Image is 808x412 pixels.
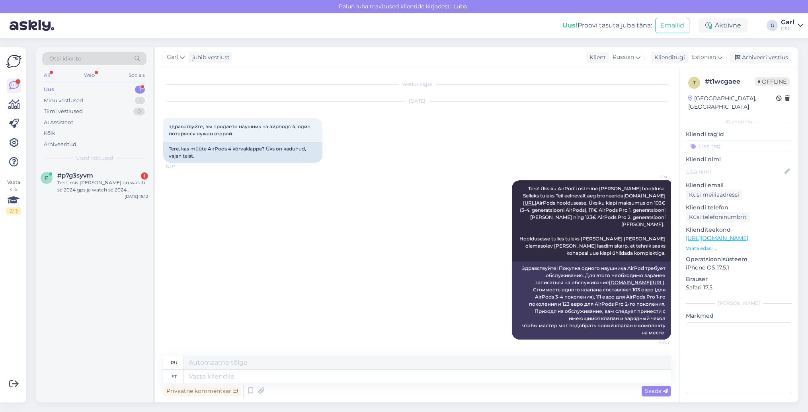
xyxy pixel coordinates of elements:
[127,70,146,80] div: Socials
[767,20,778,31] div: G
[705,77,755,86] div: # t1wcgaee
[44,141,76,148] div: Arhiveeritud
[49,55,81,63] span: Otsi kliente
[651,53,685,62] div: Klienditugi
[686,226,792,234] p: Klienditeekond
[562,21,652,30] div: Proovi tasuta juba täna:
[44,119,73,127] div: AI Assistent
[76,154,113,162] span: Uued vestlused
[781,19,794,25] div: Garl
[686,212,750,223] div: Küsi telefoninumbrit
[686,234,748,242] a: [URL][DOMAIN_NAME]
[639,174,669,180] span: Garl
[686,245,792,252] p: Vaata edasi ...
[163,98,671,105] div: [DATE]
[686,283,792,292] p: Safari 17.5
[82,70,96,80] div: Web
[44,86,54,94] div: Uus
[166,163,195,169] span: 15:07
[44,97,83,105] div: Minu vestlused
[57,179,148,193] div: Tere, mis [PERSON_NAME] on watch se 2024 gps ja watch se 2024 gps+cellular?
[163,386,241,396] div: Privaatne kommentaar
[686,275,792,283] p: Brauser
[451,3,469,10] span: Luba
[6,207,21,215] div: 2 / 3
[609,279,664,285] a: [DOMAIN_NAME][URL]
[45,175,49,181] span: p
[686,300,792,307] div: [PERSON_NAME]
[512,262,671,340] div: Здравствуйте! Покупка одного наушника AirPod требует обслуживания. Для этого необходимо заранее з...
[645,387,668,394] span: Saada
[6,179,21,215] div: Vaata siia
[699,18,747,33] div: Aktiivne
[169,123,312,137] span: здравствуйте, вы продаете наушник на айрподс 4, один потерялся нужен второй
[686,167,783,176] input: Lisa nimi
[163,142,322,163] div: Tere, kas müüte AirPods 4 kõrvaklappe? Üks on kadunud, vajan teist.
[686,255,792,264] p: Operatsioonisüsteem
[781,25,794,32] div: C&C
[688,94,776,111] div: [GEOGRAPHIC_DATA], [GEOGRAPHIC_DATA]
[686,118,792,125] div: Kliendi info
[686,312,792,320] p: Märkmed
[639,340,669,346] span: 15:08
[163,81,671,88] div: Vestlus algas
[686,181,792,189] p: Kliendi email
[686,155,792,164] p: Kliendi nimi
[189,53,230,62] div: juhib vestlust
[686,189,742,200] div: Küsi meiliaadressi
[781,19,803,32] a: GarlC&C
[135,97,145,105] div: 1
[172,370,177,383] div: et
[730,52,791,63] div: Arhiveeri vestlus
[755,77,790,86] span: Offline
[171,356,178,369] div: ru
[6,54,21,69] img: Askly Logo
[686,130,792,139] p: Kliendi tag'id
[655,18,689,33] button: Emailid
[686,140,792,152] input: Lisa tag
[42,70,51,80] div: All
[125,193,148,199] div: [DATE] 15:12
[57,172,93,179] span: #p7g3syvm
[44,129,55,137] div: Kõik
[692,53,716,62] span: Estonian
[135,86,145,94] div: 1
[613,53,634,62] span: Russian
[133,107,145,115] div: 0
[693,80,696,86] span: t
[586,53,606,62] div: Klient
[562,21,578,29] b: Uus!
[141,172,148,180] div: 1
[519,185,667,256] span: Tere! Üksiku AirPod'i ostmine [PERSON_NAME] hoolduse. Selleks tuleks Teil eelnevalt aeg broneerid...
[686,203,792,212] p: Kliendi telefon
[167,53,178,62] span: Garl
[686,264,792,272] p: iPhone OS 17.5.1
[44,107,83,115] div: Tiimi vestlused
